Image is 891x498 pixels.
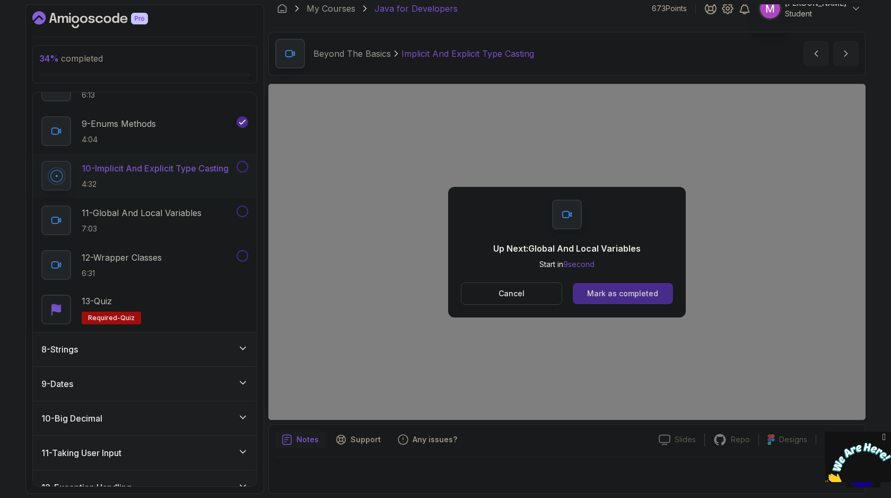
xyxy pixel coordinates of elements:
[785,8,846,19] p: Student
[33,401,257,435] button: 10-Big Decimal
[41,343,78,356] h3: 8 - Strings
[277,3,287,14] a: Dashboard
[39,53,59,64] span: 34 %
[41,295,248,324] button: 13-QuizRequired-quiz
[41,481,132,494] h3: 12 - Exception Handling
[401,47,534,60] p: Implicit And Explicit Type Casting
[120,314,135,322] span: quiz
[499,288,525,299] p: Cancel
[82,207,202,219] p: 11 - Global And Local Variables
[413,434,457,445] p: Any issues?
[731,434,750,445] p: Repo
[82,90,118,100] p: 6:13
[41,116,248,146] button: 9-Enums Methods4:04
[82,295,112,307] p: 13 - Quiz
[41,161,248,191] button: 10-Implicit And Explicit Type Casting4:32
[39,53,103,64] span: completed
[41,250,248,280] button: 12-Wrapper Classes6:31
[82,224,202,234] p: 7:03
[82,268,162,279] p: 6:31
[32,11,172,28] a: Dashboard
[33,332,257,366] button: 8-Strings
[833,41,859,66] button: next content
[493,259,641,270] p: Start in
[563,260,595,269] span: 9 second
[391,431,464,448] button: Feedback button
[268,84,866,420] iframe: 10 - Implicit and Explicit Type Casting
[82,179,229,190] p: 4:32
[313,47,391,60] p: Beyond The Basics
[296,434,319,445] p: Notes
[825,432,891,482] iframe: chat widget
[587,288,658,299] div: Mark as completed
[41,412,102,425] h3: 10 - Big Decimal
[41,377,73,390] h3: 9 - Dates
[82,134,156,145] p: 4:04
[675,434,696,445] p: Slides
[573,283,673,304] button: Mark as completed
[41,447,121,459] h3: 11 - Taking User Input
[816,434,859,445] button: Share
[803,41,829,66] button: previous content
[275,431,325,448] button: notes button
[493,242,641,255] p: Up Next: Global And Local Variables
[82,251,162,264] p: 12 - Wrapper Classes
[461,282,562,305] button: Cancel
[41,205,248,235] button: 11-Global And Local Variables7:03
[652,3,687,14] p: 673 Points
[779,434,807,445] p: Designs
[351,434,381,445] p: Support
[88,314,120,322] span: Required-
[374,2,458,15] p: Java for Developers
[33,367,257,401] button: 9-Dates
[329,431,387,448] button: Support button
[307,2,355,15] a: My Courses
[82,162,229,175] p: 10 - Implicit And Explicit Type Casting
[33,436,257,470] button: 11-Taking User Input
[82,117,156,130] p: 9 - Enums Methods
